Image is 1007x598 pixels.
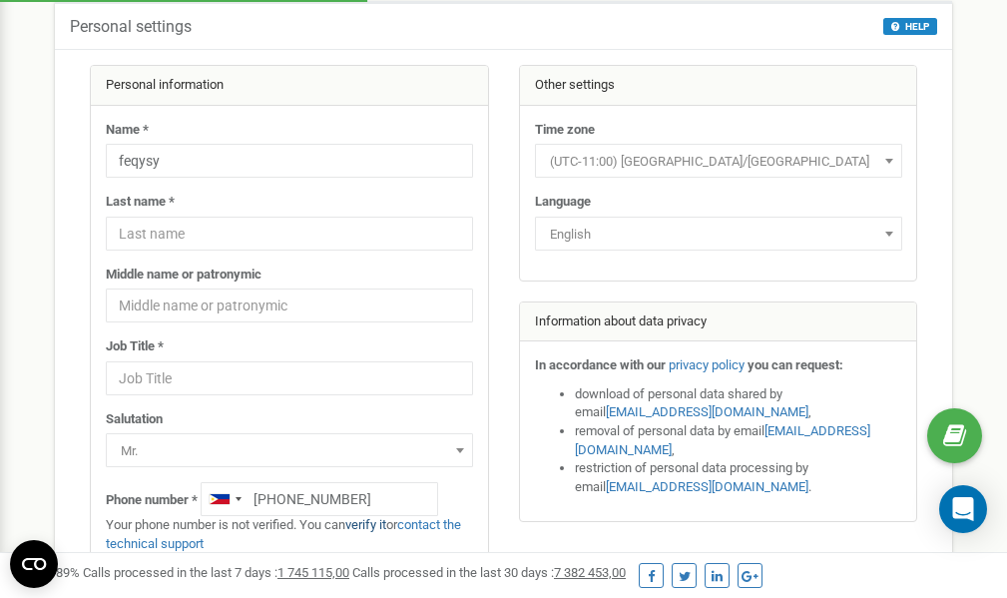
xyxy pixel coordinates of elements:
[106,289,473,322] input: Middle name or patronymic
[202,483,248,515] div: Telephone country code
[554,565,626,580] u: 7 382 453,00
[70,18,192,36] h5: Personal settings
[106,144,473,178] input: Name
[535,144,902,178] span: (UTC-11:00) Pacific/Midway
[575,422,902,459] li: removal of personal data by email ,
[106,433,473,467] span: Mr.
[606,479,808,494] a: [EMAIL_ADDRESS][DOMAIN_NAME]
[575,385,902,422] li: download of personal data shared by email ,
[106,491,198,510] label: Phone number *
[106,516,473,553] p: Your phone number is not verified. You can or
[113,437,466,465] span: Mr.
[106,361,473,395] input: Job Title
[535,217,902,251] span: English
[542,148,895,176] span: (UTC-11:00) Pacific/Midway
[106,410,163,429] label: Salutation
[883,18,937,35] button: HELP
[669,357,745,372] a: privacy policy
[106,217,473,251] input: Last name
[277,565,349,580] u: 1 745 115,00
[939,485,987,533] div: Open Intercom Messenger
[520,66,917,106] div: Other settings
[345,517,386,532] a: verify it
[201,482,438,516] input: +1-800-555-55-55
[352,565,626,580] span: Calls processed in the last 30 days :
[91,66,488,106] div: Personal information
[10,540,58,588] button: Open CMP widget
[748,357,843,372] strong: you can request:
[542,221,895,249] span: English
[606,404,808,419] a: [EMAIL_ADDRESS][DOMAIN_NAME]
[535,357,666,372] strong: In accordance with our
[520,302,917,342] div: Information about data privacy
[106,121,149,140] label: Name *
[106,193,175,212] label: Last name *
[575,423,870,457] a: [EMAIL_ADDRESS][DOMAIN_NAME]
[535,193,591,212] label: Language
[106,337,164,356] label: Job Title *
[535,121,595,140] label: Time zone
[106,517,461,551] a: contact the technical support
[83,565,349,580] span: Calls processed in the last 7 days :
[106,266,261,285] label: Middle name or patronymic
[575,459,902,496] li: restriction of personal data processing by email .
